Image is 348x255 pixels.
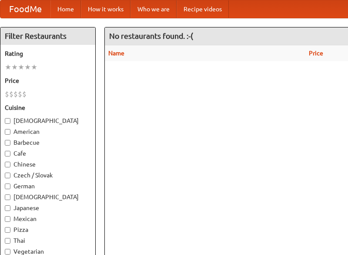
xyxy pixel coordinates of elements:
label: Thai [5,236,91,245]
li: ★ [24,62,31,72]
li: $ [13,89,18,99]
label: Cafe [5,149,91,158]
input: [DEMOGRAPHIC_DATA] [5,194,10,200]
h4: Filter Restaurants [0,27,95,45]
li: $ [5,89,9,99]
label: American [5,127,91,136]
input: Barbecue [5,140,10,146]
label: German [5,182,91,190]
label: Barbecue [5,138,91,147]
label: [DEMOGRAPHIC_DATA] [5,116,91,125]
label: Japanese [5,204,91,212]
input: [DEMOGRAPHIC_DATA] [5,118,10,124]
input: Pizza [5,227,10,233]
li: ★ [5,62,11,72]
a: FoodMe [0,0,50,18]
input: Thai [5,238,10,244]
input: Mexican [5,216,10,222]
li: $ [18,89,22,99]
label: [DEMOGRAPHIC_DATA] [5,193,91,201]
input: Czech / Slovak [5,173,10,178]
input: Vegetarian [5,249,10,255]
h5: Price [5,76,91,85]
a: Recipe videos [177,0,229,18]
li: ★ [11,62,18,72]
li: ★ [18,62,24,72]
input: American [5,129,10,135]
input: German [5,184,10,189]
input: Cafe [5,151,10,156]
input: Japanese [5,205,10,211]
li: ★ [31,62,37,72]
li: $ [22,89,27,99]
label: Pizza [5,225,91,234]
label: Czech / Slovak [5,171,91,180]
h5: Rating [5,49,91,58]
label: Mexican [5,214,91,223]
h5: Cuisine [5,103,91,112]
a: Price [309,50,323,57]
input: Chinese [5,162,10,167]
a: Name [108,50,124,57]
label: Chinese [5,160,91,169]
li: $ [9,89,13,99]
a: Home [50,0,81,18]
a: How it works [81,0,130,18]
ng-pluralize: No restaurants found. :-( [109,32,193,40]
a: Who we are [130,0,177,18]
